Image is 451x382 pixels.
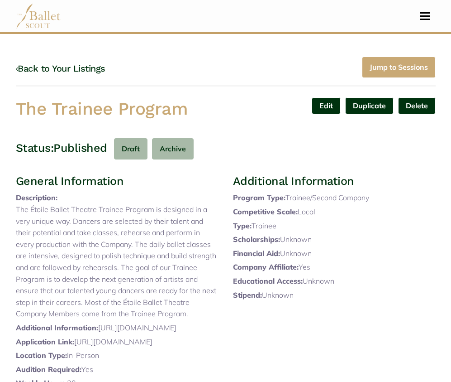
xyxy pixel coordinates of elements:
span: Financial Aid: [233,249,280,258]
a: ‹Back to Your Listings [16,63,105,74]
span: Program Type: [233,193,285,202]
span: Company Affiliate: [233,262,299,271]
p: [URL][DOMAIN_NAME] [16,336,218,348]
a: Jump to Sessions [362,57,436,78]
h3: Additional Information [233,174,436,189]
p: Trainee/Second Company [233,192,436,204]
h1: The Trainee Program [16,97,218,120]
p: Local [233,206,436,218]
p: Unknown [233,290,436,301]
span: Application Link: [16,337,74,346]
code: ‹ [16,63,18,74]
a: Edit [312,97,341,114]
h3: Published [53,141,107,156]
button: Toggle navigation [414,12,436,20]
p: Trainee [233,220,436,232]
h3: Status: [16,141,54,156]
span: Educational Access: [233,276,303,285]
h3: General Information [16,174,218,189]
span: Competitive Scale: [233,207,298,216]
a: Duplicate [345,97,394,114]
span: Scholarships: [233,235,280,244]
p: Unknown [233,248,436,260]
button: Archive [152,138,194,160]
p: Yes [16,364,218,376]
span: Additional Information: [16,323,98,332]
p: Unknown [233,276,436,287]
span: Location Type: [16,351,67,360]
span: Description: [16,193,57,202]
p: [URL][DOMAIN_NAME] [16,322,218,334]
p: In-Person [16,350,218,362]
button: Draft [114,138,147,160]
span: Type: [233,221,252,230]
p: The Étoile Ballet Theatre Trainee Program is designed in a very unique way. Dancers are selected ... [16,204,218,320]
span: Stipend: [233,290,262,300]
button: Delete [398,97,436,114]
p: Yes [233,261,436,273]
span: Audition Required: [16,365,81,374]
p: Unknown [233,234,436,246]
